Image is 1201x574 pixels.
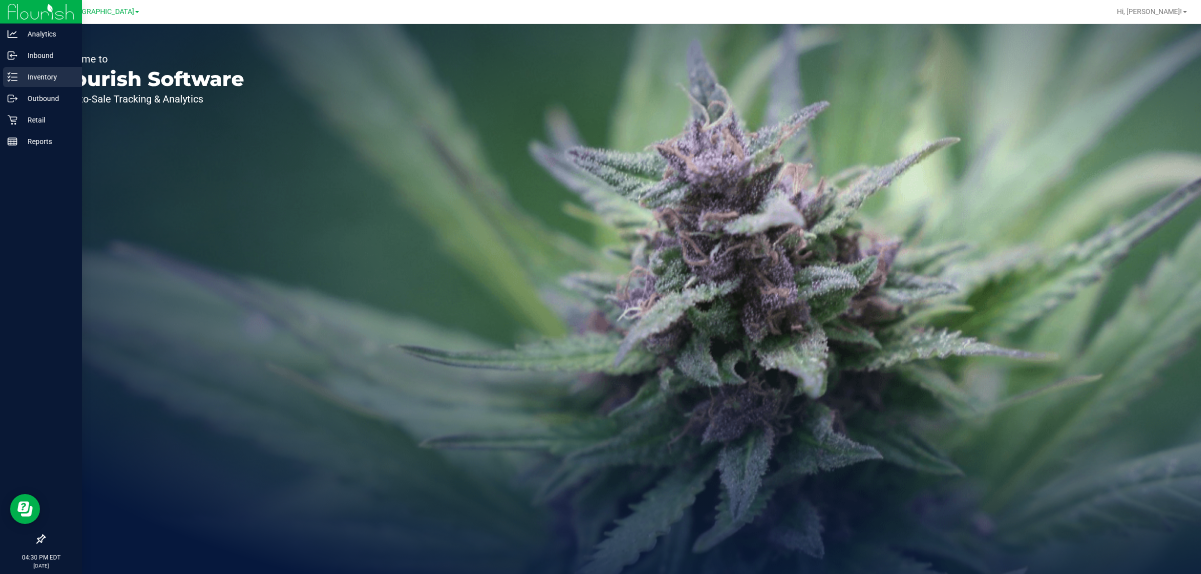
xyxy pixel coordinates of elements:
inline-svg: Retail [8,115,18,125]
p: Analytics [18,28,78,40]
inline-svg: Inventory [8,72,18,82]
span: [GEOGRAPHIC_DATA] [66,7,134,16]
inline-svg: Inbound [8,50,18,60]
p: [DATE] [5,562,78,569]
span: Hi, [PERSON_NAME]! [1117,7,1182,15]
p: 04:30 PM EDT [5,553,78,562]
p: Outbound [18,92,78,104]
p: Flourish Software [54,69,244,89]
p: Welcome to [54,54,244,64]
p: Retail [18,114,78,126]
inline-svg: Analytics [8,29,18,39]
p: Reports [18,135,78,147]
p: Inbound [18,49,78,61]
inline-svg: Outbound [8,93,18,103]
iframe: Resource center [10,494,40,524]
inline-svg: Reports [8,136,18,146]
p: Inventory [18,71,78,83]
p: Seed-to-Sale Tracking & Analytics [54,94,244,104]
